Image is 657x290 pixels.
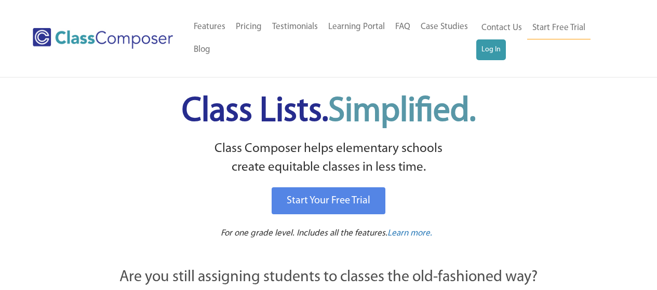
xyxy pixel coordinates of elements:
[476,17,527,39] a: Contact Us
[476,17,616,60] nav: Header Menu
[272,187,385,214] a: Start Your Free Trial
[64,266,594,289] p: Are you still assigning students to classes the old-fashioned way?
[323,16,390,38] a: Learning Portal
[189,16,231,38] a: Features
[182,95,476,129] span: Class Lists.
[189,16,476,61] nav: Header Menu
[527,17,591,40] a: Start Free Trial
[390,16,415,38] a: FAQ
[287,196,370,206] span: Start Your Free Trial
[33,28,173,49] img: Class Composer
[387,229,432,238] span: Learn more.
[328,95,476,129] span: Simplified.
[267,16,323,38] a: Testimonials
[62,140,595,177] p: Class Composer helps elementary schools create equitable classes in less time.
[476,39,506,60] a: Log In
[415,16,473,38] a: Case Studies
[221,229,387,238] span: For one grade level. Includes all the features.
[231,16,267,38] a: Pricing
[189,38,216,61] a: Blog
[387,227,432,240] a: Learn more.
